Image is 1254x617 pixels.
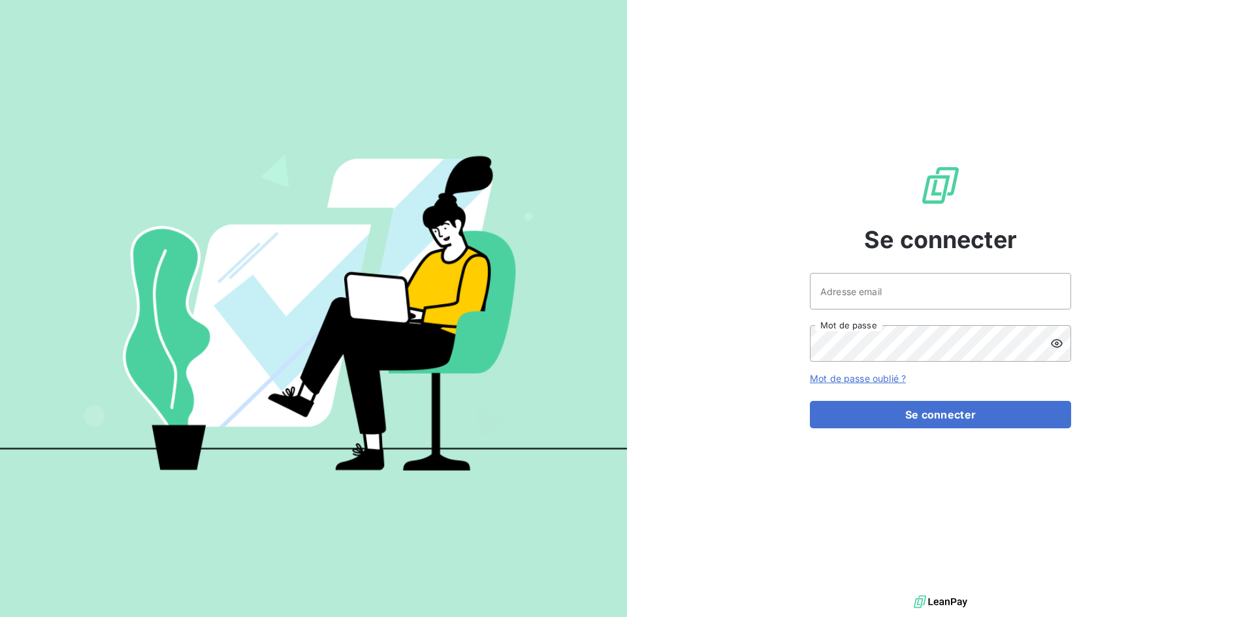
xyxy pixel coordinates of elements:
[914,592,967,612] img: logo
[864,222,1017,257] span: Se connecter
[810,401,1071,428] button: Se connecter
[810,373,906,384] a: Mot de passe oublié ?
[920,165,961,206] img: Logo LeanPay
[810,273,1071,309] input: placeholder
